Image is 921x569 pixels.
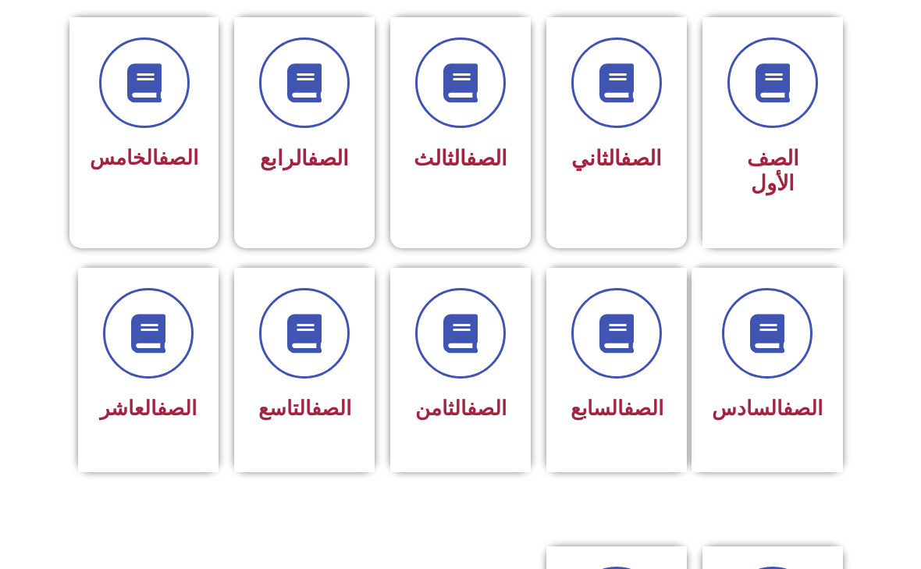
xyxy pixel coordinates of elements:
[783,397,823,420] a: الصف
[467,397,507,420] a: الصف
[308,146,349,171] a: الصف
[624,397,663,420] a: الصف
[747,146,799,196] span: الصف الأول
[158,146,198,169] a: الصف
[90,146,198,169] span: الخامس
[260,146,349,171] span: الرابع
[415,397,507,420] span: الثامن
[712,397,823,420] span: السادس
[414,146,507,171] span: الثالث
[258,397,351,420] span: التاسع
[466,146,507,171] a: الصف
[311,397,351,420] a: الصف
[571,146,662,171] span: الثاني
[157,397,197,420] a: الصف
[571,397,663,420] span: السابع
[621,146,662,171] a: الصف
[100,397,197,420] span: العاشر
